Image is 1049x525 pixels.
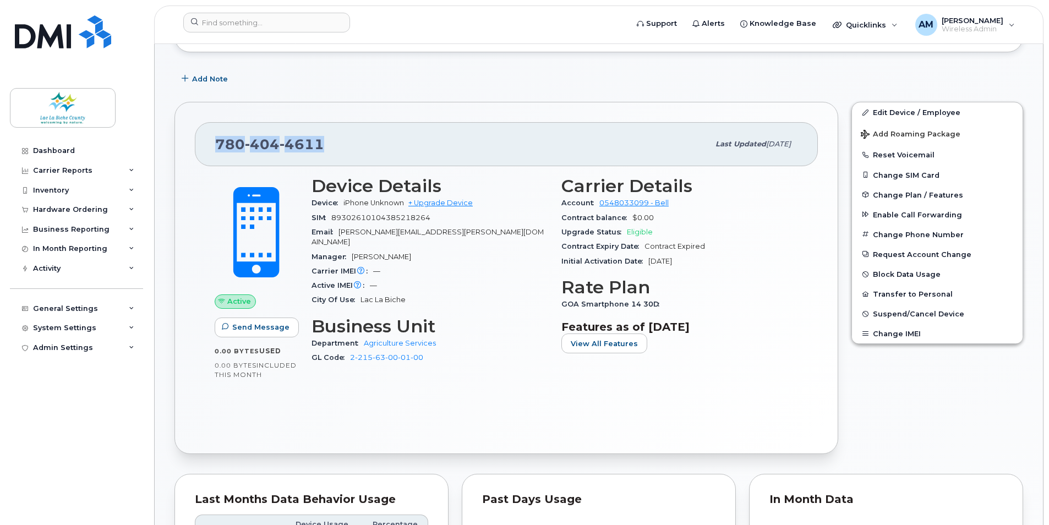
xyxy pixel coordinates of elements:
[312,228,544,246] span: [PERSON_NAME][EMAIL_ADDRESS][PERSON_NAME][DOMAIN_NAME]
[852,264,1023,284] button: Block Data Usage
[312,214,331,222] span: SIM
[561,320,798,333] h3: Features as of [DATE]
[733,13,824,35] a: Knowledge Base
[627,228,653,236] span: Eligible
[942,16,1003,25] span: [PERSON_NAME]
[215,347,259,355] span: 0.00 Bytes
[561,199,599,207] span: Account
[343,199,404,207] span: iPhone Unknown
[215,362,256,369] span: 0.00 Bytes
[561,228,627,236] span: Upgrade Status
[825,14,905,36] div: Quicklinks
[408,199,473,207] a: + Upgrade Device
[331,214,430,222] span: 89302610104385218264
[873,190,963,199] span: Change Plan / Features
[561,277,798,297] h3: Rate Plan
[852,205,1023,225] button: Enable Call Forwarding
[259,347,281,355] span: used
[766,140,791,148] span: [DATE]
[312,228,338,236] span: Email
[482,494,715,505] div: Past Days Usage
[769,494,1003,505] div: In Month Data
[852,244,1023,264] button: Request Account Change
[919,18,933,31] span: AM
[852,102,1023,122] a: Edit Device / Employee
[750,18,816,29] span: Knowledge Base
[195,494,428,505] div: Last Months Data Behavior Usage
[373,267,380,275] span: —
[280,136,324,152] span: 4611
[702,18,725,29] span: Alerts
[629,13,685,35] a: Support
[685,13,733,35] a: Alerts
[715,140,766,148] span: Last updated
[352,253,411,261] span: [PERSON_NAME]
[846,20,886,29] span: Quicklinks
[561,300,665,308] span: GOA Smartphone 14 30D
[873,310,964,318] span: Suspend/Cancel Device
[215,136,324,152] span: 780
[561,214,632,222] span: Contract balance
[364,339,436,347] a: Agriculture Services
[312,339,364,347] span: Department
[312,267,373,275] span: Carrier IMEI
[852,165,1023,185] button: Change SIM Card
[852,122,1023,145] button: Add Roaming Package
[312,176,548,196] h3: Device Details
[183,13,350,32] input: Find something...
[312,281,370,289] span: Active IMEI
[245,136,280,152] span: 404
[312,296,360,304] span: City Of Use
[561,242,644,250] span: Contract Expiry Date
[312,316,548,336] h3: Business Unit
[852,185,1023,205] button: Change Plan / Features
[192,74,228,84] span: Add Note
[852,324,1023,343] button: Change IMEI
[852,284,1023,304] button: Transfer to Personal
[232,322,289,332] span: Send Message
[227,296,251,307] span: Active
[360,296,406,304] span: Lac La Biche
[370,281,377,289] span: —
[312,199,343,207] span: Device
[648,257,672,265] span: [DATE]
[174,69,237,89] button: Add Note
[852,145,1023,165] button: Reset Voicemail
[852,225,1023,244] button: Change Phone Number
[942,25,1003,34] span: Wireless Admin
[561,176,798,196] h3: Carrier Details
[599,199,669,207] a: 0548033099 - Bell
[632,214,654,222] span: $0.00
[312,253,352,261] span: Manager
[215,318,299,337] button: Send Message
[646,18,677,29] span: Support
[350,353,423,362] a: 2-215-63-00-01-00
[852,304,1023,324] button: Suspend/Cancel Device
[873,210,962,218] span: Enable Call Forwarding
[561,257,648,265] span: Initial Activation Date
[644,242,705,250] span: Contract Expired
[861,130,960,140] span: Add Roaming Package
[561,333,647,353] button: View All Features
[312,353,350,362] span: GL Code
[571,338,638,349] span: View All Features
[908,14,1023,36] div: Adrian Manalese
